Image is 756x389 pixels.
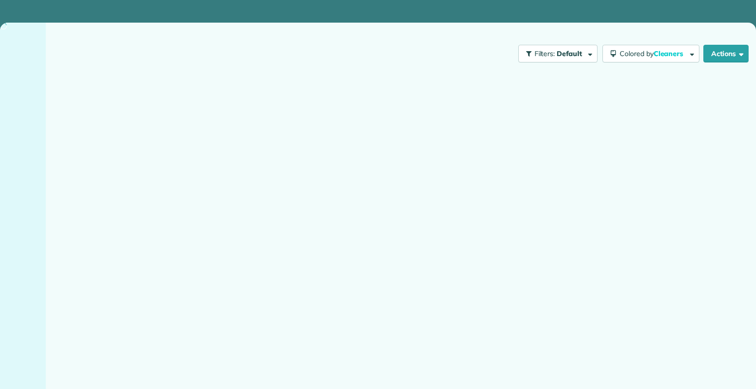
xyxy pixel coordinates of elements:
[518,45,598,62] button: Filters: Default
[557,49,583,58] span: Default
[602,45,699,62] button: Colored byCleaners
[535,49,555,58] span: Filters:
[513,45,598,62] a: Filters: Default
[620,49,687,58] span: Colored by
[654,49,685,58] span: Cleaners
[703,45,749,62] button: Actions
